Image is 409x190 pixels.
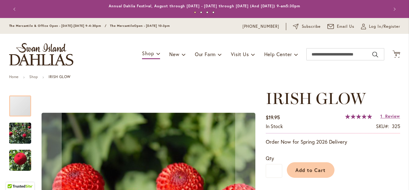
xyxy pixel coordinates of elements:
img: IRISH GLOW [9,118,31,148]
a: Home [9,74,19,79]
button: Add to Cart [287,162,334,178]
a: Log In/Register [361,23,400,30]
span: Add to Cart [295,167,326,173]
a: [PHONE_NUMBER] [243,23,279,30]
strong: IRISH GLOW [49,74,71,79]
span: Email Us [337,23,354,30]
div: 100% [345,114,372,119]
span: Help Center [264,51,292,57]
a: store logo [9,43,73,66]
span: Subscribe [302,23,321,30]
a: Email Us [327,23,354,30]
span: Visit Us [231,51,249,57]
span: The Mercantile & Office Open - [DATE]-[DATE] 9-4:30pm / The Mercantile [9,24,134,28]
div: Availability [266,123,283,130]
a: Subscribe [293,23,321,30]
span: Shop [142,50,154,56]
span: $19.95 [266,114,280,120]
span: In stock [266,123,283,129]
button: Previous [9,3,21,15]
img: IRISH GLOW [9,149,31,171]
button: 9 [393,50,400,59]
span: Log In/Register [369,23,400,30]
span: 9 [395,53,397,57]
span: Qty [266,155,274,161]
div: IRISH GLOW [9,144,31,171]
button: 2 of 4 [200,11,202,13]
p: Order Now for Spring 2026 Delivery [266,138,400,145]
span: Open - [DATE] 10-3pm [134,24,170,28]
span: 1 [380,113,382,119]
span: Review [385,113,400,119]
button: 3 of 4 [206,11,208,13]
span: IRISH GLOW [266,89,366,108]
a: Shop [29,74,38,79]
strong: SKU [376,123,389,129]
a: 1 Review [380,113,400,119]
button: 1 of 4 [194,11,196,13]
div: 325 [392,123,400,130]
span: New [169,51,179,57]
button: Next [388,3,400,15]
div: IRISH GLOW [9,89,37,117]
div: IRISH GLOW [9,117,37,144]
span: Our Farm [195,51,216,57]
button: 4 of 4 [212,11,214,13]
a: Annual Dahlia Festival, August through [DATE] - [DATE] through [DATE] (And [DATE]) 9-am5:30pm [109,4,300,8]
